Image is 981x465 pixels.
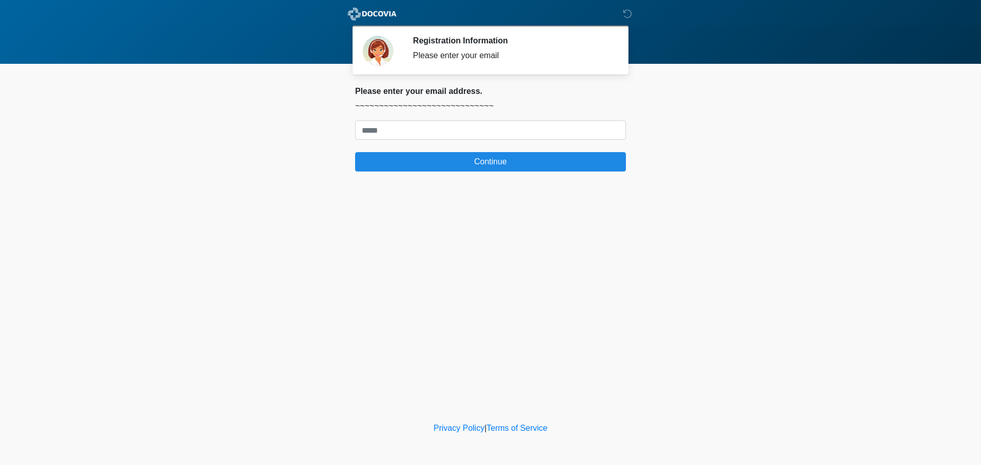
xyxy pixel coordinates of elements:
p: ~~~~~~~~~~~~~~~~~~~~~~~~~~~~~ [355,100,626,112]
a: Privacy Policy [434,424,485,432]
h2: Registration Information [413,36,611,45]
button: Continue [355,152,626,172]
a: | [484,424,486,432]
img: ABC Med Spa- GFEase Logo [345,8,400,20]
div: Please enter your email [413,50,611,62]
h2: Please enter your email address. [355,86,626,96]
img: Agent Avatar [363,36,393,66]
a: Terms of Service [486,424,547,432]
